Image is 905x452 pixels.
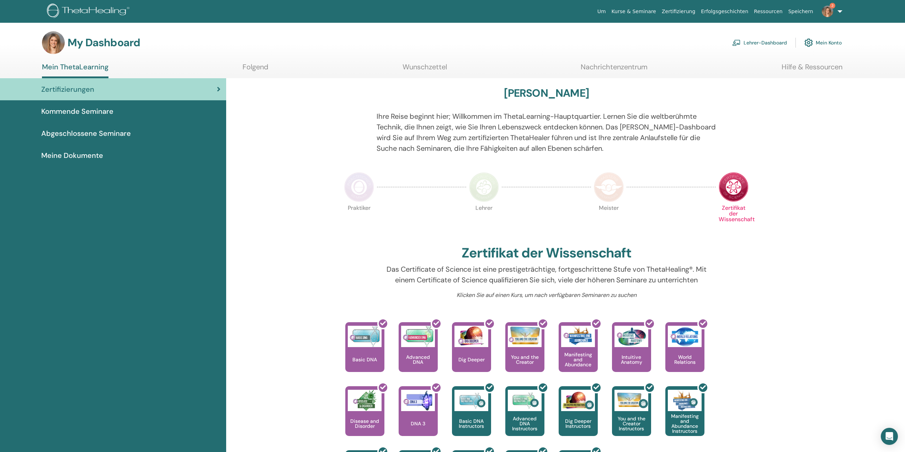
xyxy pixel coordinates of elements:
[612,416,651,431] p: You and the Creator Instructors
[612,322,651,386] a: Intuitive Anatomy Intuitive Anatomy
[804,35,842,50] a: Mein Konto
[668,390,702,411] img: Manifesting and Abundance Instructors
[345,322,384,386] a: Basic DNA Basic DNA
[399,322,438,386] a: Advanced DNA Advanced DNA
[42,31,65,54] img: default.jpg
[469,172,499,202] img: Instructor
[508,390,542,411] img: Advanced DNA Instructors
[348,390,382,411] img: Disease and Disorder
[41,150,103,161] span: Meine Dokumente
[344,205,374,235] p: Praktiker
[559,419,598,429] p: Dig Deeper Instructors
[786,5,816,18] a: Speichern
[456,357,488,362] p: Dig Deeper
[804,37,813,49] img: cog.svg
[719,172,749,202] img: Certificate of Science
[68,36,140,49] h3: My Dashboard
[559,352,598,367] p: Manifesting and Abundance
[561,390,595,411] img: Dig Deeper Instructors
[462,245,632,261] h2: Zertifikat der Wissenschaft
[614,326,648,347] img: Intuitive Anatomy
[561,326,595,347] img: Manifesting and Abundance
[42,63,108,78] a: Mein ThetaLearning
[612,386,651,450] a: You and the Creator Instructors You and the Creator Instructors
[377,291,716,299] p: Klicken Sie auf einen Kurs, um nach verfügbaren Seminaren zu suchen
[505,416,544,431] p: Advanced DNA Instructors
[830,3,835,9] span: 3
[401,326,435,347] img: Advanced DNA
[614,390,648,411] img: You and the Creator Instructors
[508,326,542,345] img: You and the Creator
[668,326,702,347] img: World Relations
[348,326,382,347] img: Basic DNA
[594,172,624,202] img: Master
[505,386,544,450] a: Advanced DNA Instructors Advanced DNA Instructors
[665,414,704,434] p: Manifesting and Abundance Instructors
[403,63,447,76] a: Wunschzettel
[719,205,749,235] p: Zertifikat der Wissenschaft
[732,35,787,50] a: Lehrer-Dashboard
[243,63,268,76] a: Folgend
[41,106,113,117] span: Kommende Seminare
[751,5,785,18] a: Ressourcen
[782,63,842,76] a: Hilfe & Ressourcen
[732,39,741,46] img: chalkboard-teacher.svg
[452,419,491,429] p: Basic DNA Instructors
[377,264,716,285] p: Das Certificate of Science ist eine prestigeträchtige, fortgeschrittene Stufe von ThetaHealing®. ...
[612,355,651,365] p: Intuitive Anatomy
[595,5,609,18] a: Um
[559,322,598,386] a: Manifesting and Abundance Manifesting and Abundance
[345,419,384,429] p: Disease and Disorder
[881,428,898,445] div: Open Intercom Messenger
[377,111,716,154] p: Ihre Reise beginnt hier; Willkommen im ThetaLearning-Hauptquartier. Lernen Sie die weltberühmte T...
[41,84,94,95] span: Zertifizierungen
[609,5,659,18] a: Kurse & Seminare
[454,326,488,347] img: Dig Deeper
[698,5,751,18] a: Erfolgsgeschichten
[345,386,384,450] a: Disease and Disorder Disease and Disorder
[454,390,488,411] img: Basic DNA Instructors
[505,355,544,365] p: You and the Creator
[399,355,438,365] p: Advanced DNA
[452,322,491,386] a: Dig Deeper Dig Deeper
[594,205,624,235] p: Meister
[47,4,132,20] img: logo.png
[665,322,704,386] a: World Relations World Relations
[505,322,544,386] a: You and the Creator You and the Creator
[659,5,698,18] a: Zertifizierung
[665,386,704,450] a: Manifesting and Abundance Instructors Manifesting and Abundance Instructors
[559,386,598,450] a: Dig Deeper Instructors Dig Deeper Instructors
[399,386,438,450] a: DNA 3 DNA 3
[401,390,435,411] img: DNA 3
[344,172,374,202] img: Practitioner
[581,63,648,76] a: Nachrichtenzentrum
[665,355,704,365] p: World Relations
[822,6,833,17] img: default.jpg
[469,205,499,235] p: Lehrer
[504,87,589,100] h3: [PERSON_NAME]
[41,128,131,139] span: Abgeschlossene Seminare
[452,386,491,450] a: Basic DNA Instructors Basic DNA Instructors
